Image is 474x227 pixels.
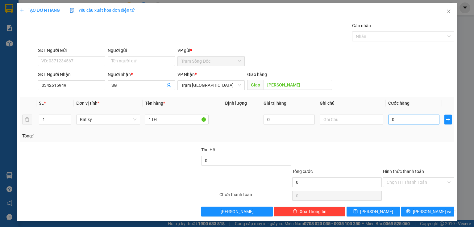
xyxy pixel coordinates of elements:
button: save[PERSON_NAME] [347,207,400,216]
span: Yêu cầu xuất hóa đơn điện tử [70,8,135,13]
span: Giao hàng [247,72,267,77]
span: close [446,9,451,14]
input: Ghi Chú [320,115,383,124]
span: [PERSON_NAME] [221,208,254,215]
div: Chưa thanh toán [219,191,291,202]
span: save [353,209,358,214]
span: Tên hàng [145,101,165,106]
button: delete [22,115,32,124]
span: Trạm Sông Đốc [181,57,241,66]
div: Tổng: 1 [22,132,183,139]
div: SĐT Người Gửi [38,47,105,54]
span: [PERSON_NAME] và In [413,208,456,215]
th: Ghi chú [317,97,386,109]
button: [PERSON_NAME] [201,207,272,216]
span: Trạm Sài Gòn [181,81,241,90]
div: SĐT Người Nhận [38,71,105,78]
label: Hình thức thanh toán [383,169,424,174]
div: Người gửi [108,47,175,54]
input: Dọc đường [264,80,332,90]
span: TẠO ĐƠN HÀNG [20,8,60,13]
span: Định lượng [225,101,247,106]
span: [PERSON_NAME] [360,208,393,215]
span: plus [20,8,24,12]
button: Close [440,3,457,20]
button: deleteXóa Thông tin [274,207,345,216]
div: VP gửi [177,47,245,54]
span: Giao [247,80,264,90]
span: Giá trị hàng [264,101,286,106]
span: Tổng cước [292,169,313,174]
span: printer [406,209,410,214]
span: plus [445,117,451,122]
span: user-add [166,83,171,88]
button: plus [444,115,452,124]
input: 0 [264,115,315,124]
div: Người nhận [108,71,175,78]
span: VP Nhận [177,72,195,77]
input: VD: Bàn, Ghế [145,115,209,124]
span: Thu Hộ [201,147,215,152]
span: delete [293,209,297,214]
span: Đơn vị tính [76,101,99,106]
img: icon [70,8,75,13]
span: Cước hàng [388,101,410,106]
label: Gán nhãn [352,23,371,28]
span: Xóa Thông tin [300,208,326,215]
button: printer[PERSON_NAME] và In [401,207,455,216]
span: Bất kỳ [80,115,136,124]
span: SL [39,101,44,106]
